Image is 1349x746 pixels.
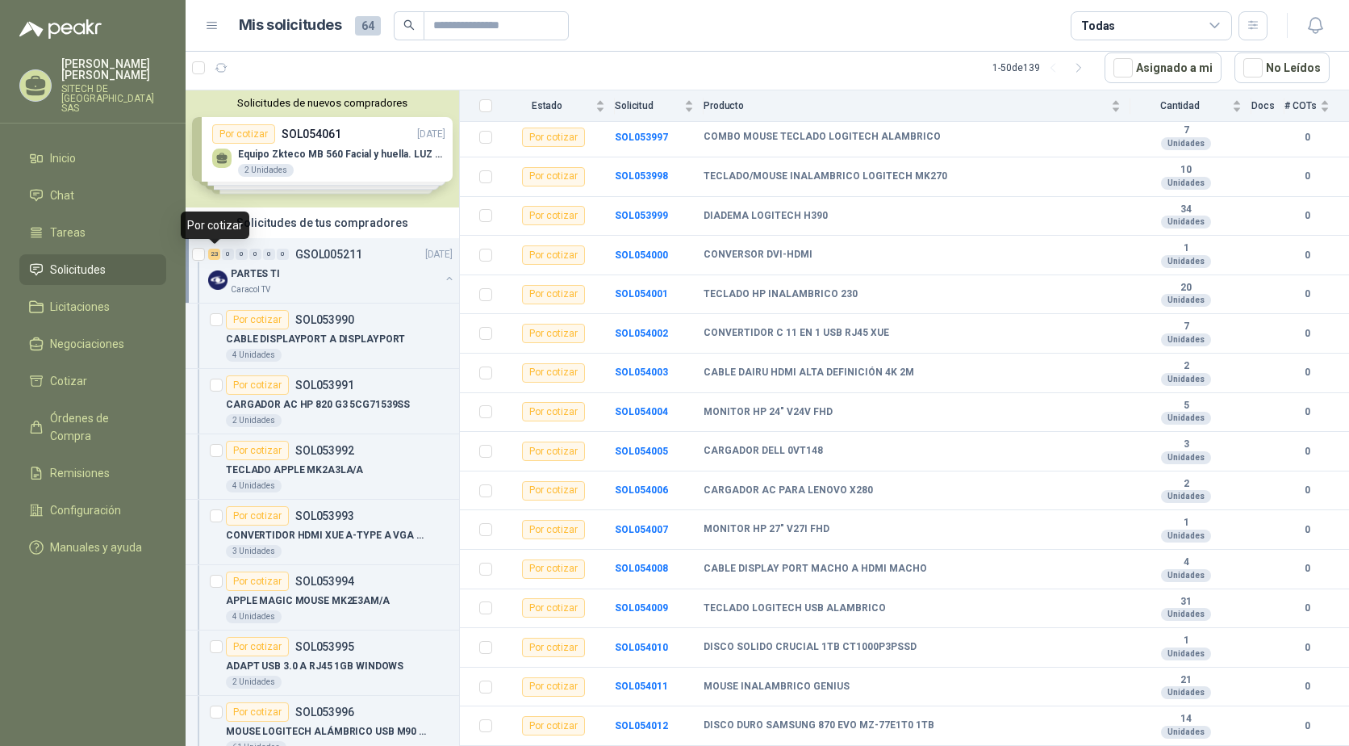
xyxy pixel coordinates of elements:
[704,367,914,379] b: CABLE DAIRU HDMI ALTA DEFINICIÓN 4K 2M
[425,247,453,262] p: [DATE]
[226,610,282,623] div: 4 Unidades
[226,463,363,478] p: TECLADO APPLE MK2A3LA/A
[615,132,668,143] a: SOL053997
[1105,52,1222,83] button: Asignado a mi
[50,335,124,353] span: Negociaciones
[295,576,354,587] p: SOL053994
[1161,333,1211,346] div: Unidades
[295,379,354,391] p: SOL053991
[50,261,106,279] span: Solicitudes
[615,406,668,417] b: SOL054004
[1130,400,1242,413] b: 5
[1284,640,1330,656] b: 0
[522,402,585,421] div: Por cotizar
[1284,90,1349,122] th: # COTs
[19,403,166,451] a: Órdenes de Compra
[226,397,410,413] p: CARGADOR AC HP 820 G3 5CG71539SS
[50,149,76,167] span: Inicio
[181,212,249,239] div: Por cotizar
[1234,52,1330,83] button: No Leídos
[50,409,151,445] span: Órdenes de Compra
[50,186,74,204] span: Chat
[50,372,87,390] span: Cotizar
[231,283,270,296] p: Caracol TV
[1284,248,1330,263] b: 0
[704,327,889,340] b: CONVERTIDOR C 11 EN 1 USB RJ45 XUE
[522,324,585,343] div: Por cotizar
[50,464,110,482] span: Remisiones
[522,677,585,697] div: Por cotizar
[502,90,615,122] th: Estado
[522,520,585,539] div: Por cotizar
[1284,365,1330,380] b: 0
[186,304,459,369] a: Por cotizarSOL053990CABLE DISPLAYPORT A DISPLAYPORT4 Unidades
[1130,164,1242,177] b: 10
[226,414,282,427] div: 2 Unidades
[226,676,282,689] div: 2 Unidades
[1284,404,1330,420] b: 0
[19,143,166,174] a: Inicio
[231,266,280,282] p: PARTES TI
[1161,412,1211,425] div: Unidades
[1284,483,1330,498] b: 0
[615,563,668,574] b: SOL054008
[615,170,668,182] a: SOL053998
[522,206,585,225] div: Por cotizar
[615,367,668,378] a: SOL054003
[295,706,354,718] p: SOL053996
[1284,444,1330,459] b: 0
[704,681,850,694] b: MOUSE INALAMBRICO GENIUS
[1130,478,1242,491] b: 2
[1284,208,1330,224] b: 0
[615,446,668,457] b: SOL054005
[19,366,166,396] a: Cotizar
[186,500,459,565] a: Por cotizarSOL053993CONVERTIDOR HDMI XUE A-TYPE A VGA AG62003 Unidades
[1284,561,1330,576] b: 0
[355,16,381,36] span: 64
[226,441,289,460] div: Por cotizar
[1161,451,1211,464] div: Unidades
[1161,294,1211,307] div: Unidades
[1284,601,1330,616] b: 0
[522,598,585,618] div: Por cotizar
[522,481,585,501] div: Por cotizar
[226,702,289,722] div: Por cotizar
[295,249,362,260] p: GSOL005211
[615,642,668,653] b: SOL054010
[522,442,585,461] div: Por cotizar
[615,484,668,496] a: SOL054006
[1161,137,1211,150] div: Unidades
[615,288,668,300] b: SOL054001
[226,572,289,591] div: Por cotizar
[186,631,459,696] a: Por cotizarSOL053995ADAPT USB 3.0 A RJ45 1GB WINDOWS2 Unidades
[615,720,668,731] a: SOL054012
[1161,608,1211,621] div: Unidades
[226,545,282,558] div: 3 Unidades
[615,249,668,261] a: SOL054000
[19,458,166,488] a: Remisiones
[192,97,453,109] button: Solicitudes de nuevos compradores
[615,328,668,339] b: SOL054002
[50,298,110,316] span: Licitaciones
[249,249,261,260] div: 0
[1284,719,1330,734] b: 0
[1284,287,1330,302] b: 0
[295,314,354,325] p: SOL053990
[1284,130,1330,145] b: 0
[1284,169,1330,184] b: 0
[226,506,289,526] div: Por cotizar
[704,484,873,497] b: CARGADOR AC PARA LENOVO X280
[50,539,142,556] span: Manuales y ayuda
[1161,255,1211,268] div: Unidades
[522,363,585,383] div: Por cotizar
[1130,438,1242,451] b: 3
[19,291,166,322] a: Licitaciones
[522,638,585,657] div: Por cotizar
[1130,124,1242,137] b: 7
[615,90,704,122] th: Solicitud
[19,254,166,285] a: Solicitudes
[615,210,668,221] b: SOL053999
